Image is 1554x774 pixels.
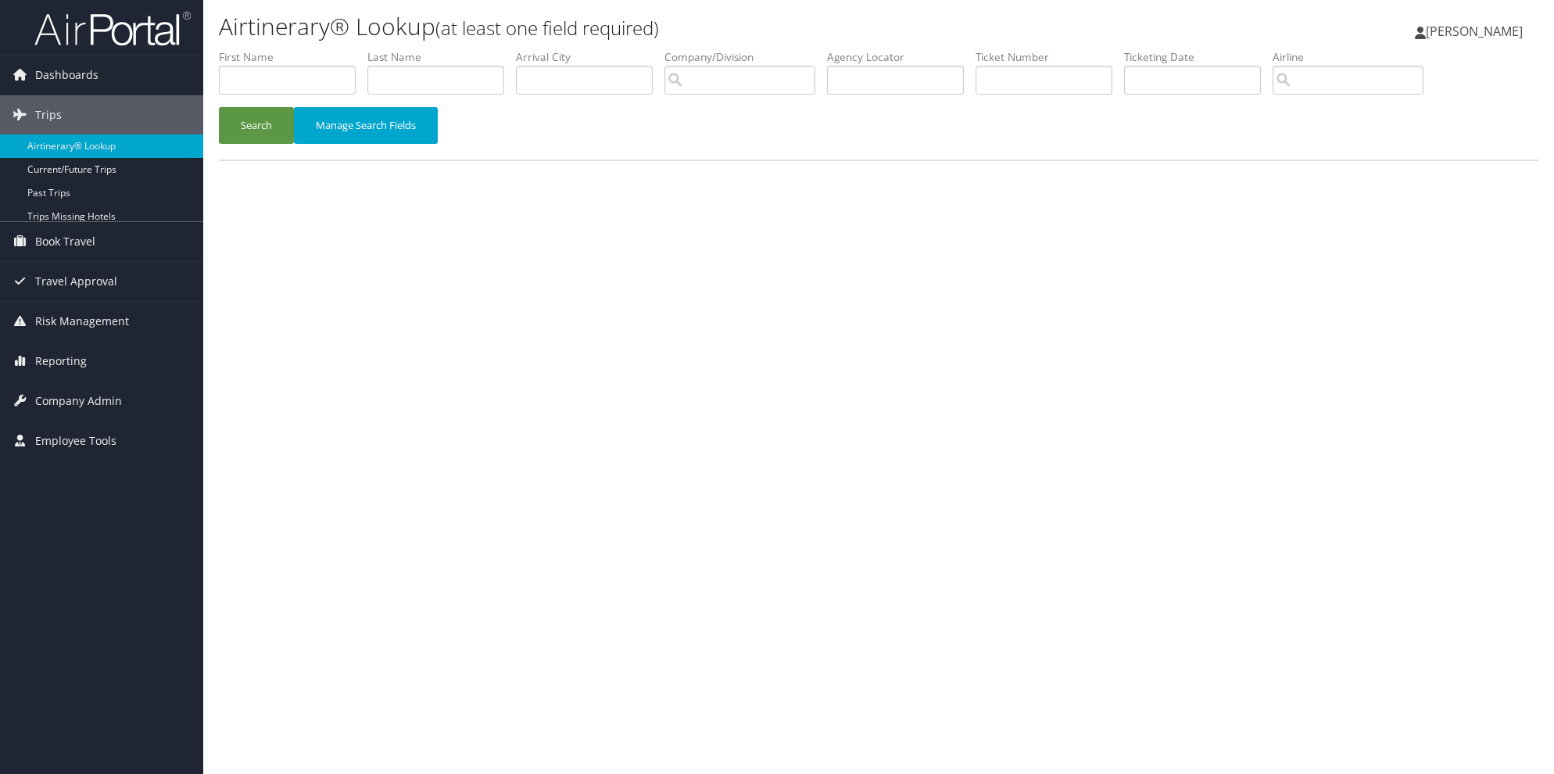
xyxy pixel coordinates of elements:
[1415,8,1538,55] a: [PERSON_NAME]
[827,49,976,65] label: Agency Locator
[219,49,367,65] label: First Name
[35,421,116,460] span: Employee Tools
[1124,49,1273,65] label: Ticketing Date
[1273,49,1435,65] label: Airline
[219,10,1098,43] h1: Airtinerary® Lookup
[35,302,129,341] span: Risk Management
[664,49,827,65] label: Company/Division
[35,56,98,95] span: Dashboards
[35,382,122,421] span: Company Admin
[367,49,516,65] label: Last Name
[34,10,191,47] img: airportal-logo.png
[35,262,117,301] span: Travel Approval
[516,49,664,65] label: Arrival City
[35,222,95,261] span: Book Travel
[35,95,62,134] span: Trips
[35,342,87,381] span: Reporting
[435,15,659,41] small: (at least one field required)
[1426,23,1523,40] span: [PERSON_NAME]
[294,107,438,144] button: Manage Search Fields
[976,49,1124,65] label: Ticket Number
[219,107,294,144] button: Search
